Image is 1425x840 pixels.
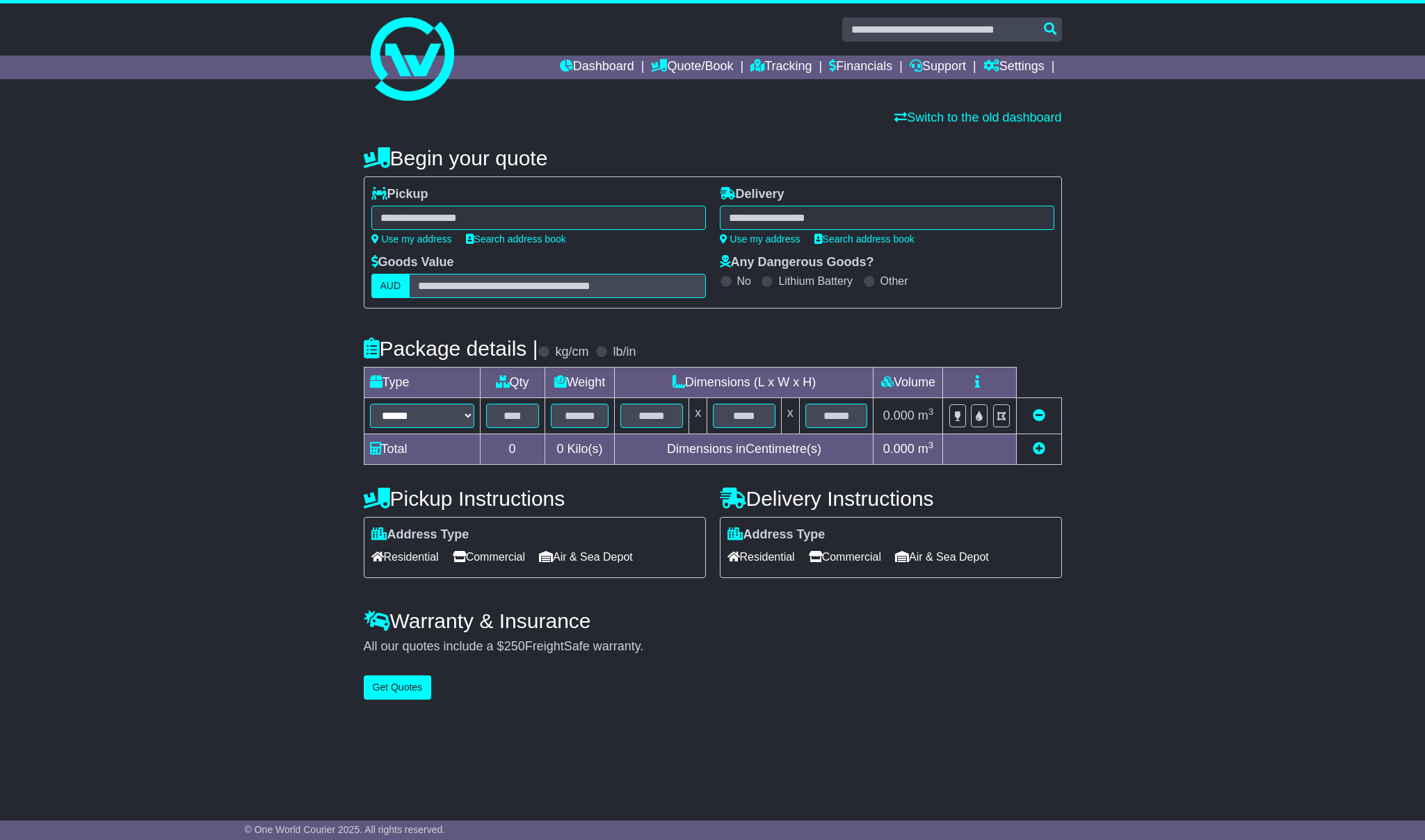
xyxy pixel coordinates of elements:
[545,368,615,398] td: Weight
[983,56,1045,79] a: Settings
[928,440,934,450] sup: 3
[364,609,1062,632] h4: Warranty & Insurance
[539,546,633,568] span: Air & Sea Depot
[371,546,439,568] span: Residential
[918,409,934,422] span: m
[480,368,545,398] td: Qty
[720,187,784,202] label: Delivery
[364,147,1062,170] h4: Begin your quote
[371,187,428,202] label: Pickup
[364,337,538,360] h4: Package details |
[750,56,812,79] a: Tracking
[809,546,881,568] span: Commercial
[613,345,636,360] label: lb/in
[883,442,915,456] span: 0.000
[364,434,480,465] td: Total
[364,487,706,510] h4: Pickup Instructions
[651,56,733,79] a: Quote/Book
[245,824,446,835] span: © One World Courier 2025. All rights reserved.
[727,546,795,568] span: Residential
[371,274,410,298] label: AUD
[453,546,525,568] span: Commercial
[928,406,934,417] sup: 3
[894,110,1061,124] a: Switch to the old dashboard
[371,233,452,245] a: Use my address
[556,442,563,456] span: 0
[778,274,853,288] label: Lithium Battery
[1033,442,1045,456] a: Add new item
[555,345,588,360] label: kg/cm
[910,56,966,79] a: Support
[480,434,545,465] td: 0
[545,434,615,465] td: Kilo(s)
[895,546,989,568] span: Air & Sea Depot
[615,368,873,398] td: Dimensions (L x W x H)
[364,639,1062,654] div: All our quotes include a $ FreightSafe warranty.
[727,527,826,543] label: Address Type
[364,368,480,398] td: Type
[466,233,566,245] a: Search address book
[918,442,934,456] span: m
[873,368,943,398] td: Volume
[720,233,800,245] a: Use my address
[829,56,892,79] a: Financials
[737,274,751,288] label: No
[814,233,915,245] a: Search address book
[504,639,525,653] span: 250
[615,434,873,465] td: Dimensions in Centimetre(s)
[883,409,915,422] span: 0.000
[689,398,707,434] td: x
[371,527,469,543] label: Address Type
[880,274,908,288] label: Other
[364,675,432,700] button: Get Quotes
[720,255,874,270] label: Any Dangerous Goods?
[720,487,1062,510] h4: Delivery Instructions
[781,398,799,434] td: x
[371,255,454,270] label: Goods Value
[560,56,634,79] a: Dashboard
[1033,409,1045,422] a: Remove this item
